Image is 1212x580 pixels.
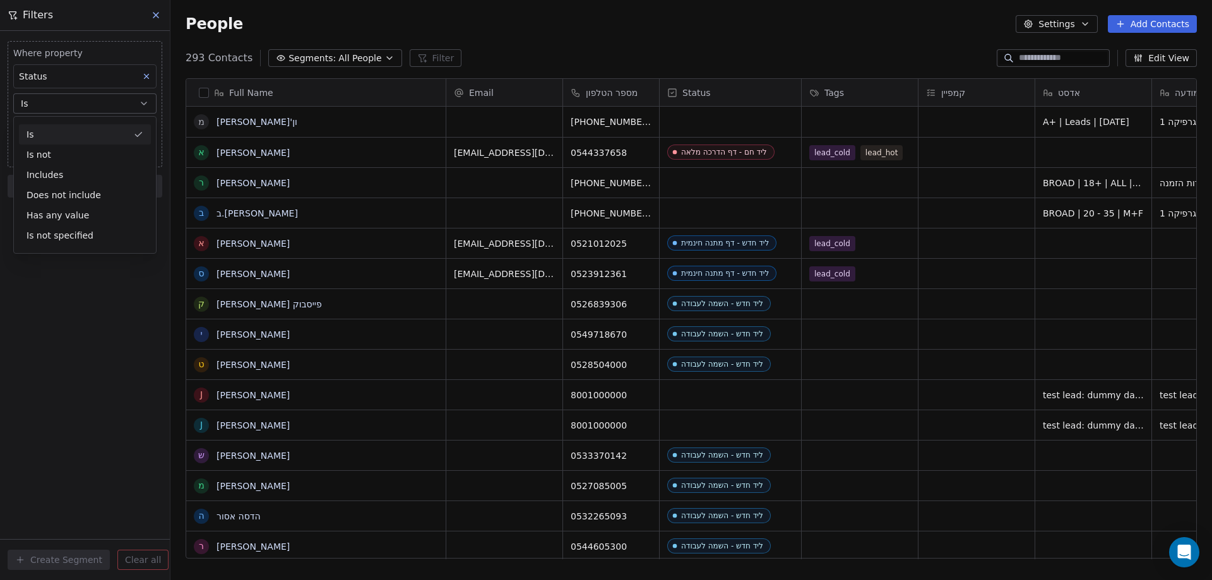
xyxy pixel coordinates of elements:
[571,237,651,250] span: 0521012025
[198,449,205,462] div: ש
[571,510,651,523] span: 0532265093
[199,540,204,553] div: ר
[681,239,769,247] div: ליד חדש - דף מתנה חינמית
[217,178,290,188] a: [PERSON_NAME]
[571,449,651,462] span: 0533370142
[571,389,651,401] span: 8001000000
[1058,86,1080,99] span: אדסט
[802,79,918,106] div: Tags
[660,79,801,106] div: Status
[338,52,381,65] span: All People
[681,329,763,338] div: ליד חדש - השמה לעבודה
[1043,115,1144,128] span: A+ | Leads | [DATE]
[571,419,651,432] span: 8001000000
[217,511,261,521] a: הדסה אסור
[571,146,651,159] span: 0544337658
[229,86,273,99] span: Full Name
[217,148,290,158] a: [PERSON_NAME]
[1108,15,1197,33] button: Add Contacts
[571,358,651,371] span: 0528504000
[217,420,290,430] a: [PERSON_NAME]
[198,146,204,159] div: א
[410,49,462,67] button: Filter
[860,145,903,160] span: lead_hot
[19,205,151,225] div: Has any value
[446,79,562,106] div: Email
[198,479,205,492] div: מ
[198,237,204,250] div: א
[217,208,298,218] a: ב.[PERSON_NAME]
[1016,15,1097,33] button: Settings
[571,540,651,553] span: 0544605300
[681,542,763,550] div: ליד חדש - השמה לעבודה
[288,52,336,65] span: Segments:
[941,86,965,99] span: קמפיין
[198,115,205,129] div: מ
[199,206,204,220] div: ב
[217,542,290,552] a: [PERSON_NAME]
[217,299,322,309] a: [PERSON_NAME] פייסבוק
[809,236,855,251] span: lead_cold
[200,418,203,432] div: J
[681,299,763,308] div: ליד חדש - השמה לעבודה
[19,145,151,165] div: Is not
[681,451,763,459] div: ליד חדש - השמה לעבודה
[198,358,204,371] div: ט
[824,86,844,99] span: Tags
[199,176,204,189] div: ר
[198,297,205,311] div: ק
[571,328,651,341] span: 0549718670
[1035,79,1151,106] div: אדסט
[571,298,651,311] span: 0526839306
[217,117,297,127] a: [PERSON_NAME]'ון
[681,481,763,490] div: ליד חדש - השמה לעבודה
[809,266,855,281] span: lead_cold
[186,50,252,66] span: 293 Contacts
[198,509,204,523] div: ה
[1175,86,1199,99] span: מודעה
[200,328,202,341] div: י
[1043,177,1144,189] span: BROAD | 18+ | ALL | 3 | [DATE]
[571,207,651,220] span: [PHONE_NUMBER]
[19,124,151,145] div: Is
[217,269,290,279] a: [PERSON_NAME]
[571,177,651,189] span: [PHONE_NUMBER]
[217,239,290,249] a: [PERSON_NAME]
[217,451,290,461] a: [PERSON_NAME]
[681,360,763,369] div: ליד חדש - השמה לעבודה
[681,148,767,157] div: ליד חם - דף הדרכה מלאה
[571,115,651,128] span: [PHONE_NUMBER]
[1126,49,1197,67] button: Edit View
[200,388,203,401] div: J
[586,86,638,99] span: מספר הטלפון
[682,86,711,99] span: Status
[571,268,651,280] span: 0523912361
[563,79,659,106] div: מספר הטלפון
[1043,207,1144,220] span: BROAD | 20 - 35 | M+F
[809,145,855,160] span: lead_cold
[19,225,151,246] div: Is not specified
[918,79,1035,106] div: קמפיין
[198,267,204,280] div: ס
[19,165,151,185] div: Includes
[469,86,494,99] span: Email
[217,360,290,370] a: [PERSON_NAME]
[1043,389,1144,401] span: test lead: dummy data for ad group name
[217,390,290,400] a: [PERSON_NAME]
[217,481,290,491] a: [PERSON_NAME]
[186,79,446,106] div: Full Name
[681,511,763,520] div: ליד חדש - השמה לעבודה
[1043,419,1144,432] span: test lead: dummy data for ad group name
[1169,537,1199,567] div: Open Intercom Messenger
[454,146,555,159] span: [EMAIL_ADDRESS][DOMAIN_NAME]
[186,15,243,33] span: People
[454,237,555,250] span: [EMAIL_ADDRESS][DOMAIN_NAME]
[14,124,156,246] div: Suggestions
[186,107,446,559] div: grid
[571,480,651,492] span: 0527085005
[217,329,290,340] a: [PERSON_NAME]
[681,269,769,278] div: ליד חדש - דף מתנה חינמית
[454,268,555,280] span: [EMAIL_ADDRESS][DOMAIN_NAME]
[19,185,151,205] div: Does not include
